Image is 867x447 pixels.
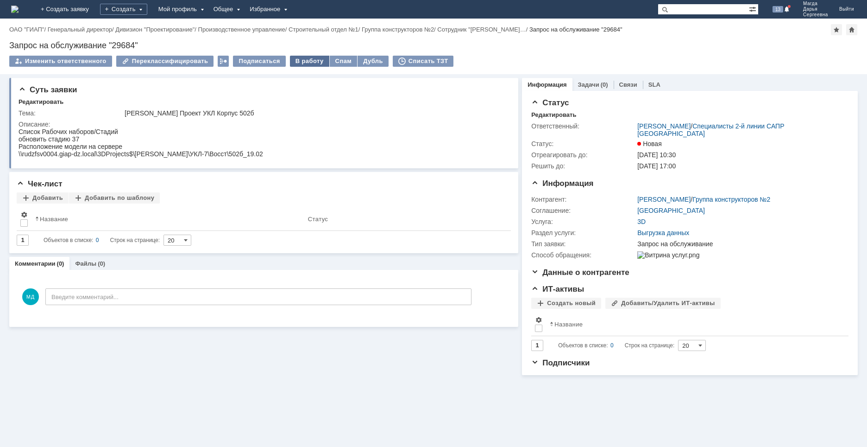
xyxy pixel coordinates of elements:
span: Информация [531,179,593,188]
span: Магда [803,1,828,6]
a: Сотрудник "[PERSON_NAME]… [437,26,526,33]
a: SLA [648,81,660,88]
div: 0 [96,235,99,246]
a: Генеральный директор [48,26,112,33]
span: Суть заявки [19,85,77,94]
a: Строительный отдел №1 [289,26,358,33]
div: Название [554,321,583,328]
div: Способ обращения: [531,251,635,259]
div: Название [40,216,68,223]
div: (0) [98,260,105,267]
div: Запрос на обслуживание "29684" [529,26,622,33]
div: Услуга: [531,218,635,225]
span: Настройки [535,316,542,324]
i: Строк на странице: [558,340,674,351]
a: Информация [528,81,566,88]
div: Добавить в избранное [831,24,842,35]
a: 3D [637,218,646,225]
i: Строк на странице: [44,235,160,246]
a: Перейти на домашнюю страницу [11,6,19,13]
th: Статус [304,207,503,231]
div: / [48,26,116,33]
a: Специалисты 2-й линии САПР [GEOGRAPHIC_DATA] [637,122,784,137]
span: Данные о контрагенте [531,268,629,277]
div: Запрос на обслуживание "29684" [9,41,858,50]
span: 13 [773,6,783,13]
div: Раздел услуги: [531,229,635,236]
div: / [637,196,770,203]
img: logo [11,6,19,13]
span: [DATE] 17:00 [637,162,676,170]
span: Настройки [20,211,28,218]
span: Дарья [803,6,828,12]
div: Ответственный: [531,122,635,130]
div: Редактировать [19,98,63,106]
span: Объектов в списке: [44,237,93,243]
div: Отреагировать до: [531,151,635,159]
a: Выгрузка данных [637,229,689,236]
a: ОАО "ГИАП" [9,26,44,33]
div: [PERSON_NAME] Проект УКЛ Корпус 502б [125,109,504,117]
img: Витрина услуг.png [637,251,699,259]
span: Чек-лист [17,179,63,188]
a: [GEOGRAPHIC_DATA] [637,207,705,214]
span: Подписчики [531,358,590,367]
div: 0 [610,340,614,351]
span: МД [22,288,39,305]
th: Название [31,207,304,231]
a: Группа конструкторов №2 [692,196,770,203]
div: Контрагент: [531,196,635,203]
div: / [289,26,362,33]
div: Статус: [531,140,635,147]
span: Новая [637,140,662,147]
span: Объектов в списке: [558,342,608,349]
div: / [362,26,437,33]
div: Создать [100,4,147,15]
a: Дивизион "Проектирование" [115,26,195,33]
th: Название [546,313,841,336]
a: Задачи [578,81,599,88]
a: Группа конструкторов №2 [362,26,434,33]
a: Связи [619,81,637,88]
div: / [9,26,48,33]
span: Расширенный поиск [749,4,758,13]
span: Статус [531,98,569,107]
div: / [198,26,289,33]
a: Файлы [75,260,96,267]
div: Запрос на обслуживание [637,240,843,248]
div: (0) [601,81,608,88]
span: Сергеевна [803,12,828,18]
a: [PERSON_NAME] [637,122,691,130]
div: (0) [57,260,64,267]
div: Решить до: [531,162,635,170]
div: / [637,122,843,137]
div: Описание: [19,121,506,128]
div: Статус [308,216,328,223]
div: Соглашение: [531,207,635,214]
div: Сделать домашней страницей [846,24,857,35]
span: [DATE] 10:30 [637,151,676,159]
div: Тип заявки: [531,240,635,248]
a: [PERSON_NAME] [637,196,691,203]
span: ИТ-активы [531,285,584,294]
a: Производственное управление [198,26,285,33]
div: / [115,26,198,33]
div: / [437,26,529,33]
div: Работа с массовостью [218,56,229,67]
div: Редактировать [531,111,576,119]
a: Комментарии [15,260,56,267]
div: Тема: [19,109,123,117]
